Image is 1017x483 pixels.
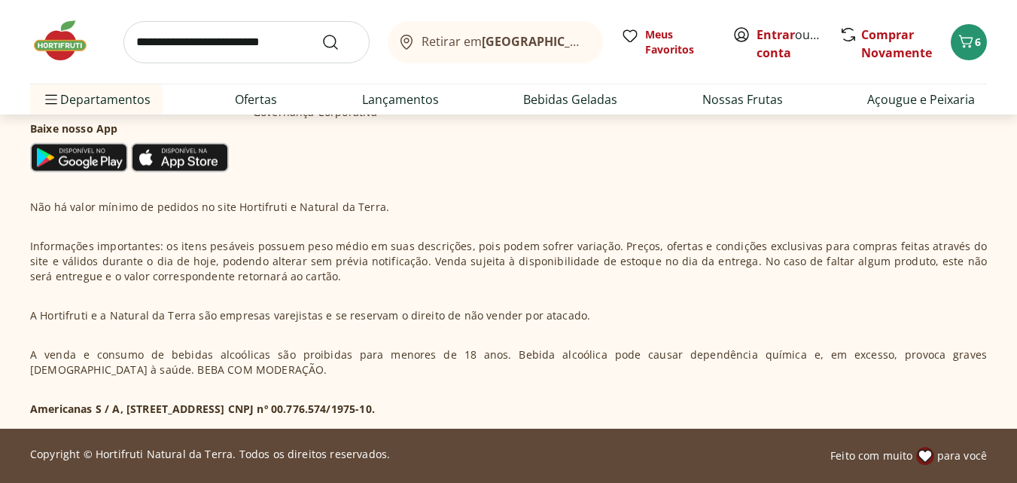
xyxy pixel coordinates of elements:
[388,21,603,63] button: Retirar em[GEOGRAPHIC_DATA]/[GEOGRAPHIC_DATA]
[523,90,617,109] a: Bebidas Geladas
[321,33,358,51] button: Submit Search
[30,200,389,215] p: Não há valor mínimo de pedidos no site Hortifruti e Natural da Terra.
[30,121,229,136] h3: Baixe nosso App
[422,35,588,48] span: Retirar em
[645,27,714,57] span: Meus Favoritos
[30,447,390,462] p: Copyright © Hortifruti Natural da Terra. Todos os direitos reservados.
[867,90,975,109] a: Açougue e Peixaria
[830,448,912,463] span: Feito com muito
[702,90,783,109] a: Nossas Frutas
[861,26,932,61] a: Comprar Novamente
[975,35,981,49] span: 6
[30,308,590,323] p: A Hortifruti e a Natural da Terra são empresas varejistas e se reservam o direito de não vender p...
[30,347,987,378] p: A venda e consumo de bebidas alcoólicas são proibidas para menores de 18 anos. Bebida alcoólica p...
[757,26,795,43] a: Entrar
[235,90,277,109] a: Ofertas
[951,24,987,60] button: Carrinho
[30,18,105,63] img: Hortifruti
[937,448,987,463] span: para você
[757,26,839,61] a: Criar conta
[621,27,714,57] a: Meus Favoritos
[362,90,439,109] a: Lançamentos
[42,81,60,118] button: Menu
[131,142,229,173] img: App Store Icon
[482,33,735,50] b: [GEOGRAPHIC_DATA]/[GEOGRAPHIC_DATA]
[757,26,824,62] span: ou
[123,21,370,63] input: search
[42,81,151,118] span: Departamentos
[30,142,128,173] img: Google Play Icon
[30,402,375,417] p: Americanas S / A, [STREET_ADDRESS] CNPJ nº 00.776.574/1975-10.
[30,239,987,284] p: Informações importantes: os itens pesáveis possuem peso médio em suas descrições, pois podem sofr...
